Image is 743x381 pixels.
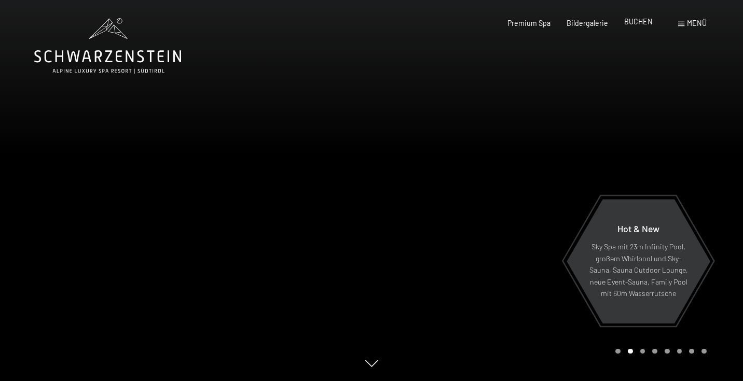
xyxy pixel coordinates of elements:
[689,349,694,354] div: Carousel Page 7
[617,223,659,234] span: Hot & New
[615,349,621,354] div: Carousel Page 1
[628,349,633,354] div: Carousel Page 2 (Current Slide)
[624,17,653,26] a: BUCHEN
[567,19,608,27] a: Bildergalerie
[507,19,551,27] a: Premium Spa
[640,349,645,354] div: Carousel Page 3
[566,199,711,324] a: Hot & New Sky Spa mit 23m Infinity Pool, großem Whirlpool und Sky-Sauna, Sauna Outdoor Lounge, ne...
[612,349,706,354] div: Carousel Pagination
[652,349,657,354] div: Carousel Page 4
[701,349,707,354] div: Carousel Page 8
[687,19,707,27] span: Menü
[665,349,670,354] div: Carousel Page 5
[589,241,688,300] p: Sky Spa mit 23m Infinity Pool, großem Whirlpool und Sky-Sauna, Sauna Outdoor Lounge, neue Event-S...
[677,349,682,354] div: Carousel Page 6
